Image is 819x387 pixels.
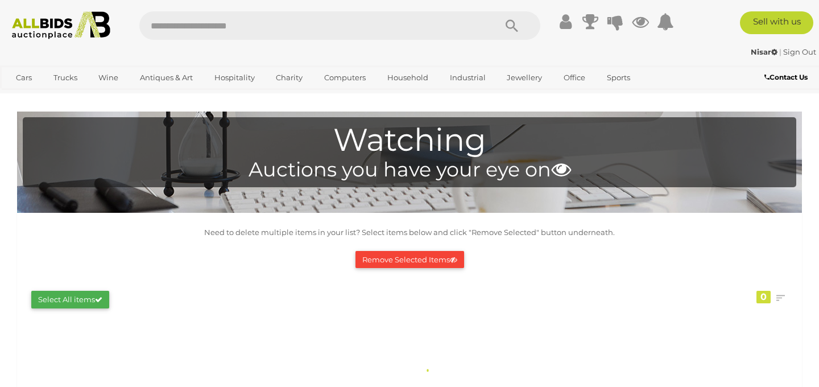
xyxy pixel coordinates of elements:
button: Select All items [31,291,109,308]
a: Office [556,68,593,87]
a: Hospitality [207,68,262,87]
a: Wine [91,68,126,87]
p: Need to delete multiple items in your list? Select items below and click "Remove Selected" button... [23,226,796,239]
a: Cars [9,68,39,87]
a: Computers [317,68,373,87]
a: Trucks [46,68,85,87]
b: Contact Us [764,73,808,81]
img: Allbids.com.au [6,11,117,39]
a: Sign Out [783,47,816,56]
h4: Auctions you have your eye on [28,159,791,181]
button: Remove Selected Items [355,251,464,269]
span: | [779,47,781,56]
h1: Watching [28,123,791,158]
button: Search [483,11,540,40]
a: Sell with us [740,11,813,34]
a: Household [380,68,436,87]
a: [GEOGRAPHIC_DATA] [9,87,104,106]
strong: Nisar [751,47,777,56]
a: Industrial [442,68,493,87]
a: Sports [599,68,638,87]
a: Antiques & Art [133,68,200,87]
div: 0 [756,291,771,303]
a: Contact Us [764,71,810,84]
a: Nisar [751,47,779,56]
a: Jewellery [499,68,549,87]
a: Charity [268,68,310,87]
